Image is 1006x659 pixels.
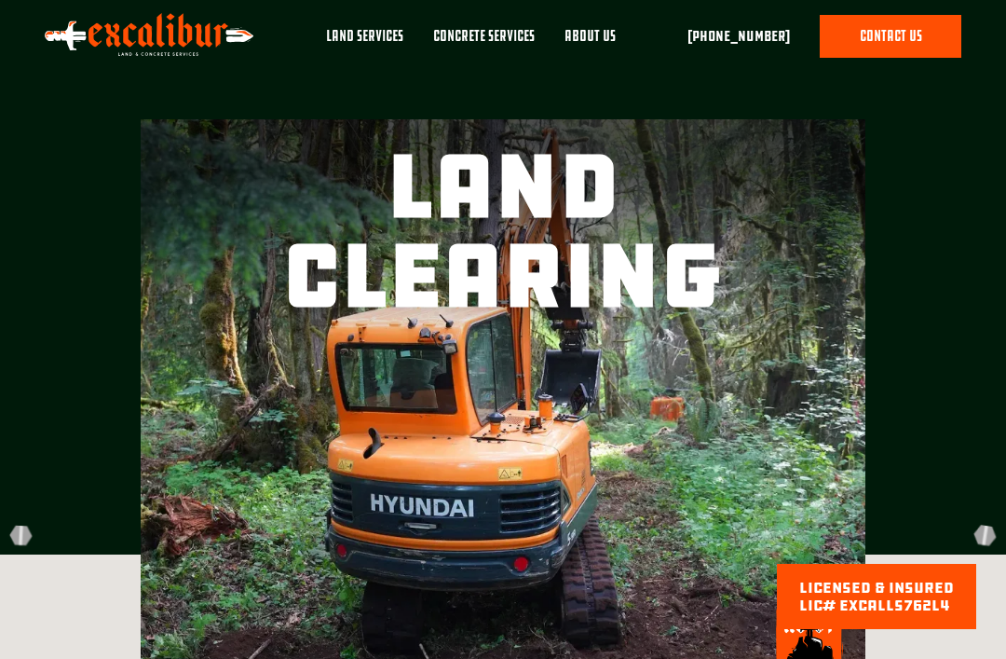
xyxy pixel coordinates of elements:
a: contact us [820,15,961,58]
a: [PHONE_NUMBER] [687,25,790,48]
h1: Land Clearing [177,142,829,321]
div: licensed & Insured lic# EXCALLS762L4 [799,579,954,614]
div: About Us [564,26,616,47]
a: About Us [550,15,631,73]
